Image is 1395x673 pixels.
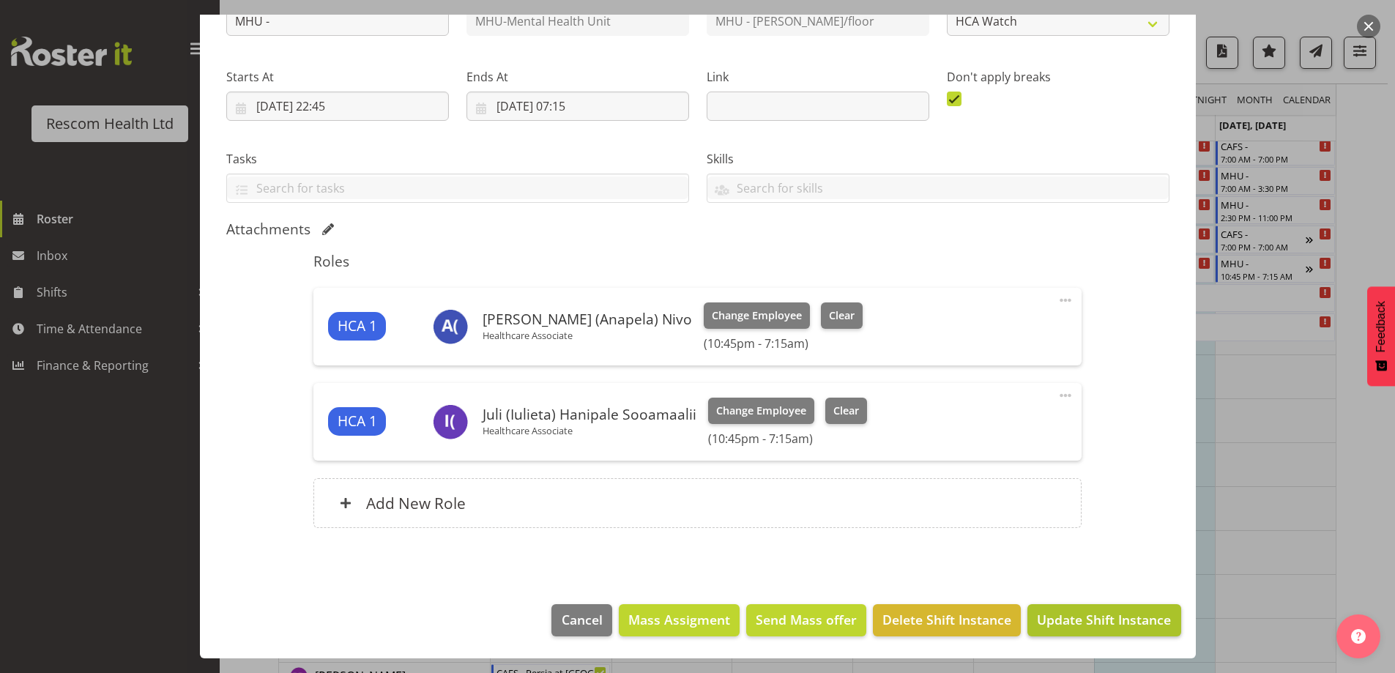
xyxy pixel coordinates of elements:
[1367,286,1395,386] button: Feedback - Show survey
[712,308,802,324] span: Change Employee
[707,68,929,86] label: Link
[227,176,688,199] input: Search for tasks
[1374,301,1388,352] span: Feedback
[483,406,696,423] h6: Juli (Iulieta) Hanipale Sooamaalii
[483,425,696,436] p: Healthcare Associate
[483,311,692,327] h6: [PERSON_NAME] (Anapela) Nivo
[226,92,449,121] input: Click to select...
[756,610,857,629] span: Send Mass offer
[338,411,377,432] span: HCA 1
[704,336,862,351] h6: (10:45pm - 7:15am)
[746,604,866,636] button: Send Mass offer
[338,316,377,337] span: HCA 1
[466,68,689,86] label: Ends At
[707,176,1169,199] input: Search for skills
[433,309,468,344] img: ana-anapela-nivo8618.jpg
[1351,629,1366,644] img: help-xxl-2.png
[551,604,611,636] button: Cancel
[821,302,863,329] button: Clear
[562,610,603,629] span: Cancel
[366,494,466,513] h6: Add New Role
[704,302,810,329] button: Change Employee
[825,398,867,424] button: Clear
[716,403,806,419] span: Change Employee
[483,330,692,341] p: Healthcare Associate
[226,220,310,238] h5: Attachments
[313,253,1082,270] h5: Roles
[707,150,1169,168] label: Skills
[226,7,449,36] input: Shift Instance Name
[882,610,1011,629] span: Delete Shift Instance
[833,403,859,419] span: Clear
[708,398,814,424] button: Change Employee
[226,150,689,168] label: Tasks
[226,68,449,86] label: Starts At
[433,404,468,439] img: iulieta-juli-hanipale-sooamaalii8617.jpg
[619,604,740,636] button: Mass Assigment
[829,308,855,324] span: Clear
[873,604,1021,636] button: Delete Shift Instance
[947,68,1169,86] label: Don't apply breaks
[1027,604,1180,636] button: Update Shift Instance
[708,431,866,446] h6: (10:45pm - 7:15am)
[1037,610,1171,629] span: Update Shift Instance
[628,610,730,629] span: Mass Assigment
[466,92,689,121] input: Click to select...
